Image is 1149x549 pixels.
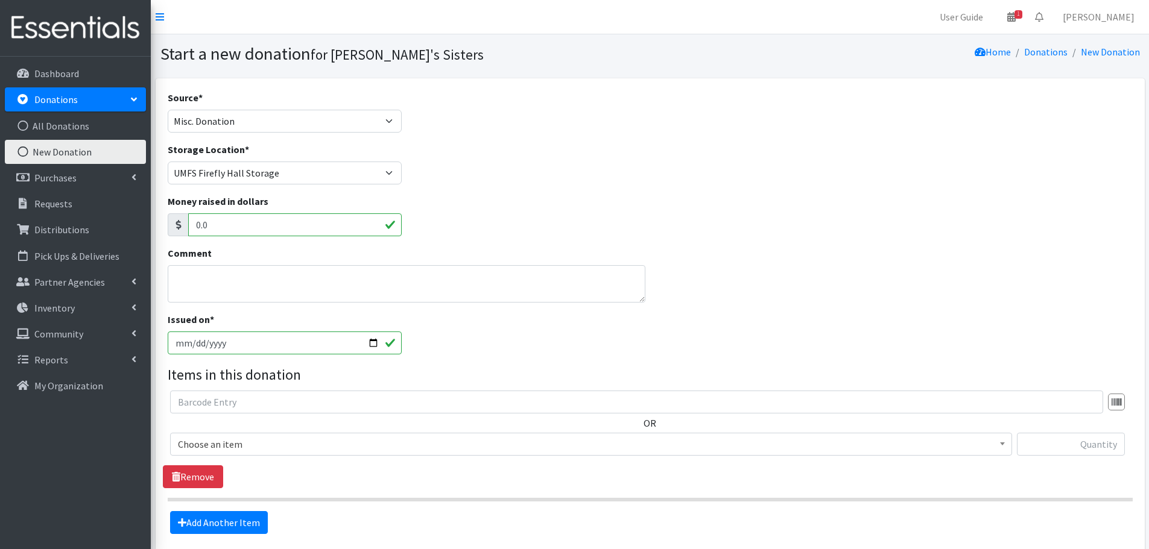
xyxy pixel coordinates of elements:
[5,8,146,48] img: HumanEssentials
[170,433,1012,456] span: Choose an item
[5,61,146,86] a: Dashboard
[168,312,214,327] label: Issued on
[1024,46,1068,58] a: Donations
[34,93,78,105] p: Donations
[34,354,68,366] p: Reports
[5,166,146,190] a: Purchases
[163,465,223,488] a: Remove
[34,250,119,262] p: Pick Ups & Deliveries
[210,313,214,325] abbr: required
[34,172,77,184] p: Purchases
[34,67,79,80] p: Dashboard
[168,364,1133,386] legend: Items in this donation
[998,5,1025,29] a: 1
[34,276,105,288] p: Partner Agencies
[168,194,268,209] label: Money raised in dollars
[5,87,146,111] a: Donations
[311,46,484,63] small: for [PERSON_NAME]'s Sisters
[975,46,1011,58] a: Home
[34,198,72,210] p: Requests
[5,322,146,346] a: Community
[168,246,212,260] label: Comment
[34,328,83,340] p: Community
[34,302,75,314] p: Inventory
[34,224,89,236] p: Distributions
[170,391,1103,413] input: Barcode Entry
[168,142,249,157] label: Storage Location
[5,140,146,164] a: New Donation
[5,244,146,268] a: Pick Ups & Deliveries
[1053,5,1144,29] a: [PERSON_NAME]
[245,143,249,155] abbr: required
[644,416,656,430] label: OR
[1014,10,1022,19] span: 1
[160,43,646,64] h1: Start a new donation
[170,511,268,534] a: Add Another Item
[5,348,146,372] a: Reports
[34,380,103,392] p: My Organization
[1017,433,1125,456] input: Quantity
[178,436,1004,453] span: Choose an item
[168,90,203,105] label: Source
[5,218,146,242] a: Distributions
[930,5,993,29] a: User Guide
[198,92,203,104] abbr: required
[5,270,146,294] a: Partner Agencies
[5,374,146,398] a: My Organization
[5,192,146,216] a: Requests
[1081,46,1140,58] a: New Donation
[5,114,146,138] a: All Donations
[5,296,146,320] a: Inventory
